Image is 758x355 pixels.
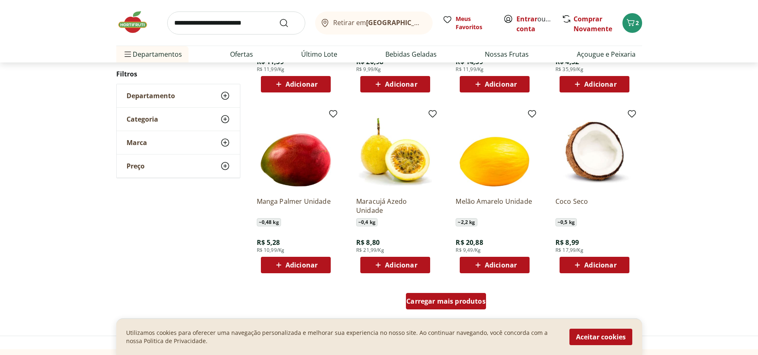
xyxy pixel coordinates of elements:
[555,247,583,254] span: R$ 17,99/Kg
[257,112,335,190] img: Manga Palmer Unidade
[356,247,384,254] span: R$ 21,99/Kg
[230,49,253,59] a: Ofertas
[569,329,632,345] button: Aceitar cookies
[117,108,240,131] button: Categoria
[286,262,318,268] span: Adicionar
[385,49,437,59] a: Bebidas Geladas
[286,81,318,88] span: Adicionar
[257,247,285,254] span: R$ 10,99/Kg
[456,247,481,254] span: R$ 9,49/Kg
[117,84,240,107] button: Departamento
[485,262,517,268] span: Adicionar
[385,81,417,88] span: Adicionar
[257,197,335,215] a: Manga Palmer Unidade
[116,66,240,82] h2: Filtros
[516,14,553,34] span: ou
[560,257,629,273] button: Adicionar
[261,257,331,273] button: Adicionar
[356,238,380,247] span: R$ 8,80
[385,262,417,268] span: Adicionar
[123,44,182,64] span: Departamentos
[584,81,616,88] span: Adicionar
[456,66,484,73] span: R$ 11,99/Kg
[127,138,147,147] span: Marca
[315,12,433,35] button: Retirar em[GEOGRAPHIC_DATA]/[GEOGRAPHIC_DATA]
[636,19,639,27] span: 2
[127,92,175,100] span: Departamento
[485,81,517,88] span: Adicionar
[356,197,434,215] a: Maracujá Azedo Unidade
[460,257,530,273] button: Adicionar
[356,218,378,226] span: ~ 0,4 kg
[456,15,493,31] span: Meus Favoritos
[127,115,158,123] span: Categoria
[356,66,381,73] span: R$ 9,99/Kg
[406,293,486,313] a: Carregar mais produtos
[555,238,579,247] span: R$ 8,99
[622,13,642,33] button: Carrinho
[366,18,505,27] b: [GEOGRAPHIC_DATA]/[GEOGRAPHIC_DATA]
[123,44,133,64] button: Menu
[116,10,157,35] img: Hortifruti
[261,76,331,92] button: Adicionar
[127,162,145,170] span: Preço
[574,14,612,33] a: Comprar Novamente
[456,238,483,247] span: R$ 20,88
[555,218,577,226] span: ~ 0,5 kg
[360,257,430,273] button: Adicionar
[257,218,281,226] span: ~ 0,48 kg
[117,154,240,177] button: Preço
[555,197,634,215] a: Coco Seco
[584,262,616,268] span: Adicionar
[460,76,530,92] button: Adicionar
[442,15,493,31] a: Meus Favoritos
[516,14,537,23] a: Entrar
[485,49,529,59] a: Nossas Frutas
[257,66,285,73] span: R$ 11,99/Kg
[356,112,434,190] img: Maracujá Azedo Unidade
[406,298,486,304] span: Carregar mais produtos
[555,66,583,73] span: R$ 35,99/Kg
[456,218,477,226] span: ~ 2,2 kg
[257,238,280,247] span: R$ 5,28
[333,19,424,26] span: Retirar em
[456,197,534,215] a: Melão Amarelo Unidade
[456,112,534,190] img: Melão Amarelo Unidade
[555,112,634,190] img: Coco Seco
[117,131,240,154] button: Marca
[126,329,560,345] p: Utilizamos cookies para oferecer uma navegação personalizada e melhorar sua experiencia no nosso ...
[279,18,299,28] button: Submit Search
[516,14,562,33] a: Criar conta
[167,12,305,35] input: search
[360,76,430,92] button: Adicionar
[560,76,629,92] button: Adicionar
[301,49,337,59] a: Último Lote
[577,49,636,59] a: Açougue e Peixaria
